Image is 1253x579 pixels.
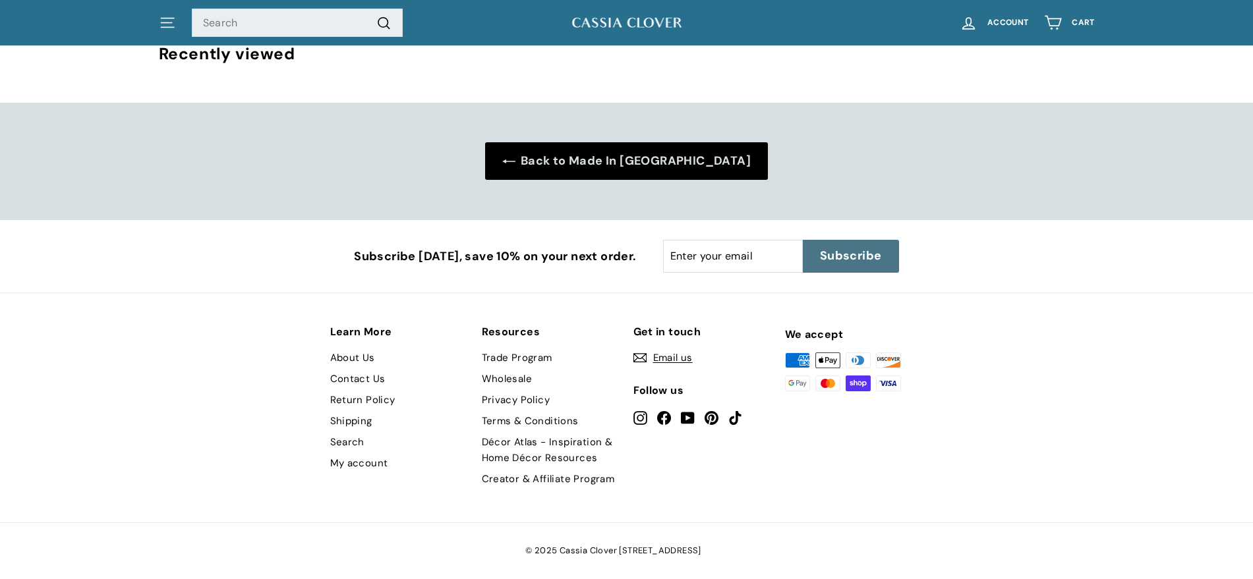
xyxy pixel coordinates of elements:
[482,468,615,489] a: Creator & Affiliate Program
[1036,3,1102,42] a: Cart
[354,247,636,266] p: Subscribe [DATE], save 10% on your next order.
[192,9,403,38] input: Search
[330,410,372,431] a: Shipping
[330,326,469,338] h2: Learn More
[633,326,772,338] h2: Get in touch
[482,389,550,410] a: Privacy Policy
[525,543,714,559] span: © 2025 Cassia Clover [STREET_ADDRESS]
[633,382,772,399] div: Follow us
[482,410,579,431] a: Terms & Conditions
[987,18,1028,27] span: Account
[330,347,375,368] a: About Us
[485,142,768,180] a: Back to Made In [GEOGRAPHIC_DATA]
[330,431,364,453] a: Search
[820,248,882,265] span: Subscribe
[633,347,693,368] a: Email us
[330,453,388,474] a: My account
[1072,18,1094,27] span: Cart
[159,45,1095,63] div: Recently viewed
[653,350,693,366] span: Email us
[952,3,1036,42] a: Account
[482,368,533,389] a: Wholesale
[663,240,803,273] input: Enter your email
[330,368,386,389] a: Contact Us
[330,389,395,410] a: Return Policy
[482,347,552,368] a: Trade Program
[785,326,923,343] div: We accept
[803,240,899,273] button: Subscribe
[482,326,620,338] h2: Resources
[482,431,620,468] a: Décor Atlas - Inspiration & Home Décor Resources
